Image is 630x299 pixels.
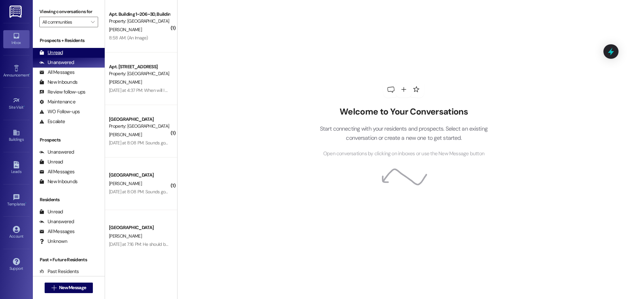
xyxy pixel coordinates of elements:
[3,192,30,209] a: Templates •
[39,49,63,56] div: Unread
[24,104,25,109] span: •
[109,87,344,93] div: [DATE] at 4:37 PM: When will I be able to see that in my email? Or Can I pay my rent now and the ...
[3,127,30,145] a: Buildings
[29,72,30,76] span: •
[109,63,170,70] div: Apt. [STREET_ADDRESS]
[52,285,56,290] i: 
[39,149,74,156] div: Unanswered
[33,196,105,203] div: Residents
[39,118,65,125] div: Escalate
[109,181,142,186] span: [PERSON_NAME]
[42,17,88,27] input: All communities
[33,37,105,44] div: Prospects + Residents
[39,79,77,86] div: New Inbounds
[59,284,86,291] span: New Message
[45,283,93,293] button: New Message
[109,79,142,85] span: [PERSON_NAME]
[39,108,80,115] div: WO Follow-ups
[39,208,63,215] div: Unread
[39,168,74,175] div: All Messages
[109,123,170,130] div: Property: [GEOGRAPHIC_DATA]
[109,233,142,239] span: [PERSON_NAME]
[3,95,30,113] a: Site Visit •
[310,124,497,143] p: Start connecting with your residents and prospects. Select an existing conversation or create a n...
[39,98,75,105] div: Maintenance
[39,59,74,66] div: Unanswered
[323,150,484,158] span: Open conversations by clicking on inboxes or use the New Message button
[39,7,98,17] label: Viewing conversations for
[109,11,170,18] div: Apt. Building 1~206~3D, Building [GEOGRAPHIC_DATA]
[109,70,170,77] div: Property: [GEOGRAPHIC_DATA]
[39,218,74,225] div: Unanswered
[39,238,67,245] div: Unknown
[3,30,30,48] a: Inbox
[109,172,170,179] div: [GEOGRAPHIC_DATA]
[3,256,30,274] a: Support
[109,132,142,138] span: [PERSON_NAME]
[109,189,206,195] div: [DATE] at 8:08 PM: Sounds good! I'll get that posted
[3,224,30,242] a: Account
[39,268,79,275] div: Past Residents
[91,19,94,25] i: 
[33,256,105,263] div: Past + Future Residents
[39,159,63,165] div: Unread
[109,116,170,123] div: [GEOGRAPHIC_DATA]
[109,35,148,41] div: 8:58 AM: (An Image)
[25,201,26,205] span: •
[109,18,170,25] div: Property: [GEOGRAPHIC_DATA]
[10,6,23,18] img: ResiDesk Logo
[39,89,85,96] div: Review follow-ups
[310,107,497,117] h2: Welcome to Your Conversations
[109,140,206,146] div: [DATE] at 8:08 PM: Sounds good! I'll get that posted
[109,241,279,247] div: [DATE] at 7:16 PM: He should be reaching out to you guys soon and starting his application
[39,228,74,235] div: All Messages
[109,27,142,32] span: [PERSON_NAME]
[109,224,170,231] div: [GEOGRAPHIC_DATA]
[33,137,105,143] div: Prospects
[3,159,30,177] a: Leads
[39,69,74,76] div: All Messages
[39,178,77,185] div: New Inbounds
